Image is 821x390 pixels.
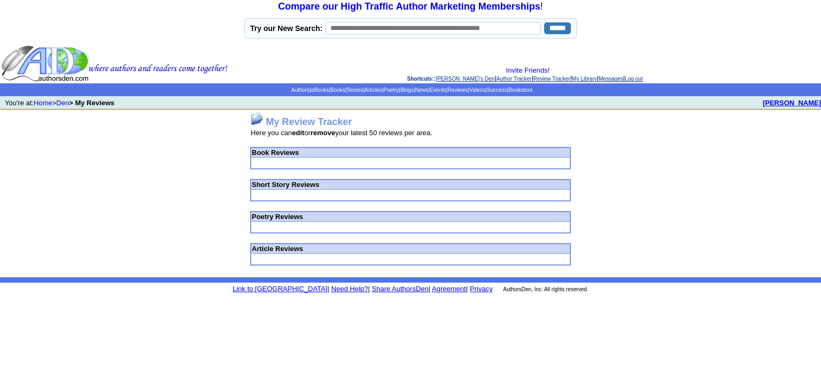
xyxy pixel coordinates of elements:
[250,24,322,33] label: Try our New Search:
[252,245,303,253] font: Article Reviews
[470,285,493,293] a: Privacy
[266,116,352,127] font: My Review Tracker
[497,76,532,82] a: Author Tracker
[365,87,382,93] a: Articles
[69,99,114,107] b: > My Reviews
[407,76,434,82] span: Shortcuts:
[251,129,432,137] font: Here you can or your latest 50 reviews per area.
[252,181,319,189] font: Short Story Reviews
[372,285,429,293] a: Share AuthorsDen
[327,285,329,293] font: |
[432,285,466,293] a: Agreement
[599,76,623,82] a: Messages
[311,87,329,93] a: eBooks
[487,87,507,93] a: Success
[383,87,399,93] a: Poetry
[447,87,468,93] a: Reviews
[430,285,468,293] font: |
[330,87,345,93] a: Books
[278,1,540,12] a: Compare our High Traffic Author Marketing Memberships
[5,99,114,107] font: You're at: >
[1,45,228,82] img: header_logo2.gif
[251,112,264,125] img: reviewtracker.jpg
[252,149,299,157] font: Book Reviews
[436,76,494,82] a: [PERSON_NAME]'s Den
[469,87,485,93] a: Videos
[230,66,820,82] div: : | | | | |
[415,87,429,93] a: News
[572,76,597,82] a: My Library
[368,285,369,293] font: |
[291,87,309,93] a: Authors
[506,66,550,74] a: Invite Friends!
[278,1,543,12] font: !
[400,87,414,93] a: Blogs
[503,286,588,292] font: AuthorsDen, Inc. All rights reserved.
[533,76,570,82] a: Review Tracker
[508,87,532,93] a: Bookstore
[233,285,327,293] a: Link to [GEOGRAPHIC_DATA]
[429,285,430,293] font: |
[625,76,642,82] a: Log out
[34,99,52,107] a: Home
[292,129,304,137] b: edit
[56,99,69,107] a: Den
[763,99,821,107] a: [PERSON_NAME]
[311,129,335,137] b: remove
[252,213,303,221] font: Poetry Reviews
[430,87,446,93] a: Events
[346,87,363,93] a: Stories
[331,285,368,293] a: Need Help?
